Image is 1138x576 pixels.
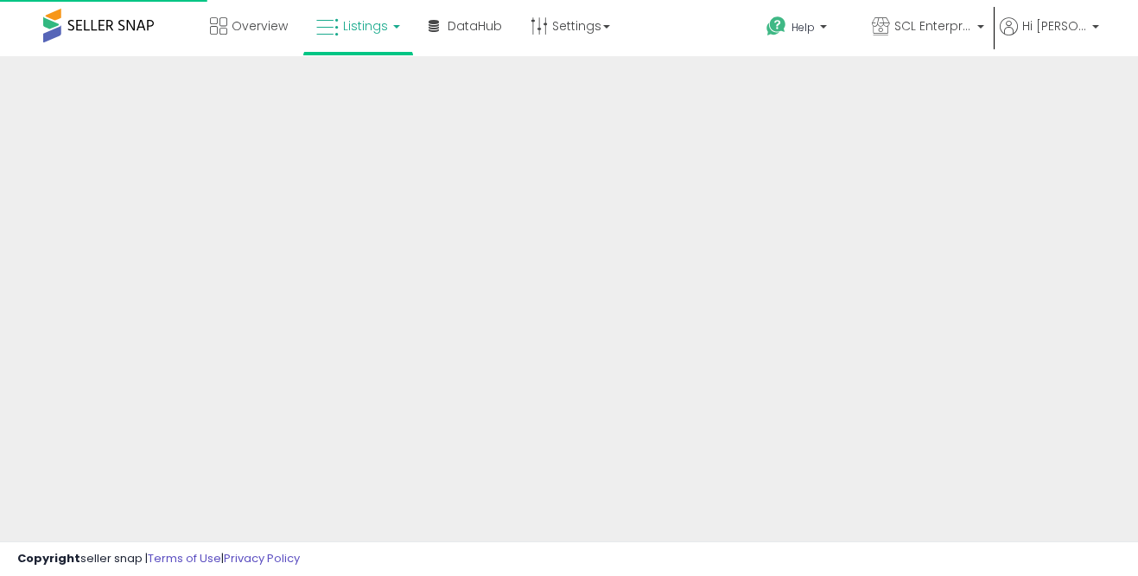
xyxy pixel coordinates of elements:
span: Hi [PERSON_NAME] [1022,17,1087,35]
span: SCL Enterprises [894,17,972,35]
span: DataHub [448,17,502,35]
span: Listings [343,17,388,35]
div: seller snap | | [17,551,300,567]
i: Get Help [766,16,787,37]
a: Hi [PERSON_NAME] [1000,17,1099,56]
a: Terms of Use [148,550,221,566]
a: Privacy Policy [224,550,300,566]
strong: Copyright [17,550,80,566]
span: Overview [232,17,288,35]
span: Help [792,20,815,35]
a: Help [753,3,856,56]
